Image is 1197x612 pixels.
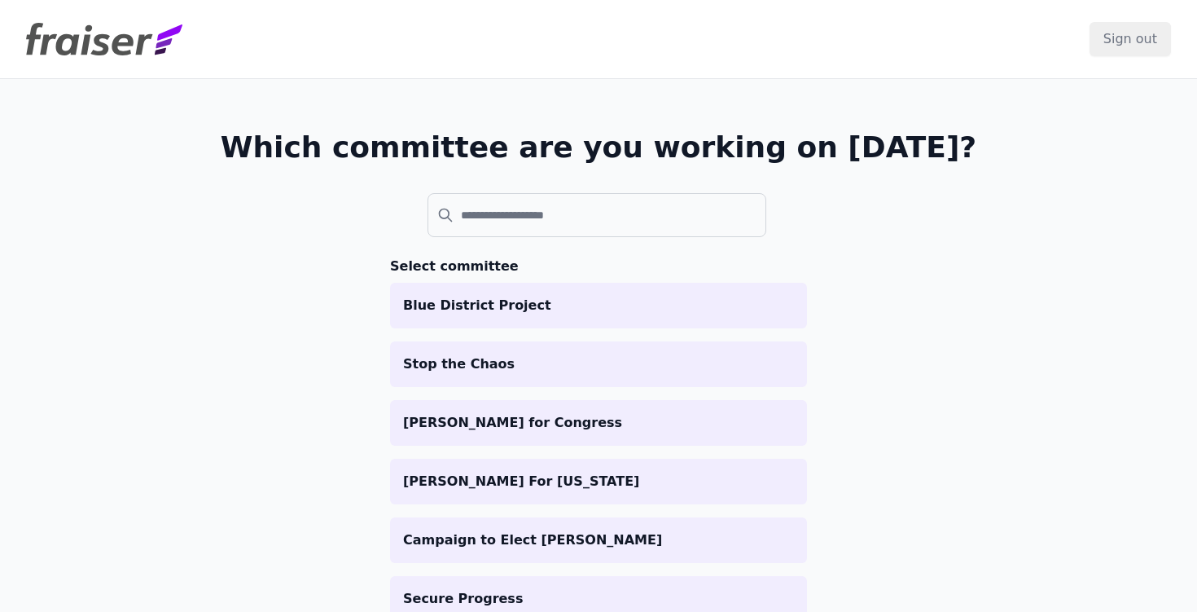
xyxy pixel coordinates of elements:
h1: Which committee are you working on [DATE]? [221,131,977,164]
a: Stop the Chaos [390,341,807,387]
p: [PERSON_NAME] For [US_STATE] [403,472,794,491]
a: [PERSON_NAME] For [US_STATE] [390,459,807,504]
a: Campaign to Elect [PERSON_NAME] [390,517,807,563]
input: Sign out [1090,22,1171,56]
p: Stop the Chaos [403,354,794,374]
a: [PERSON_NAME] for Congress [390,400,807,446]
img: Fraiser Logo [26,23,182,55]
p: Blue District Project [403,296,794,315]
p: Secure Progress [403,589,794,609]
a: Blue District Project [390,283,807,328]
h3: Select committee [390,257,807,276]
p: [PERSON_NAME] for Congress [403,413,794,433]
p: Campaign to Elect [PERSON_NAME] [403,531,794,550]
